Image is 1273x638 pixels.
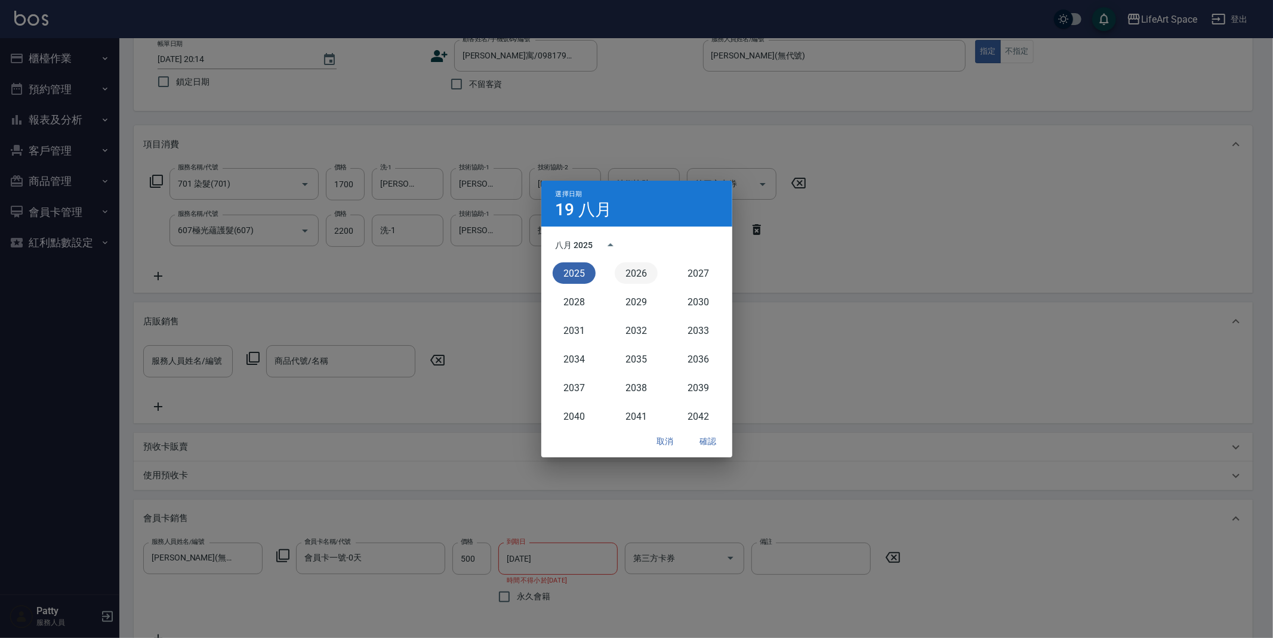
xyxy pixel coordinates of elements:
[553,348,596,370] button: 2034
[553,405,596,427] button: 2040
[677,320,720,341] button: 2033
[553,291,596,312] button: 2028
[646,431,685,453] button: 取消
[677,348,720,370] button: 2036
[553,262,596,284] button: 2025
[615,291,658,312] button: 2029
[556,190,582,198] span: 選擇日期
[615,262,658,284] button: 2026
[556,203,612,217] h4: 19 八月
[553,320,596,341] button: 2031
[596,231,625,259] button: year view is open, switch to calendar view
[677,262,720,284] button: 2027
[689,431,728,453] button: 確認
[556,239,593,252] div: 八月 2025
[615,405,658,427] button: 2041
[615,348,658,370] button: 2035
[677,377,720,398] button: 2039
[677,405,720,427] button: 2042
[615,320,658,341] button: 2032
[553,377,596,398] button: 2037
[677,291,720,312] button: 2030
[615,377,658,398] button: 2038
